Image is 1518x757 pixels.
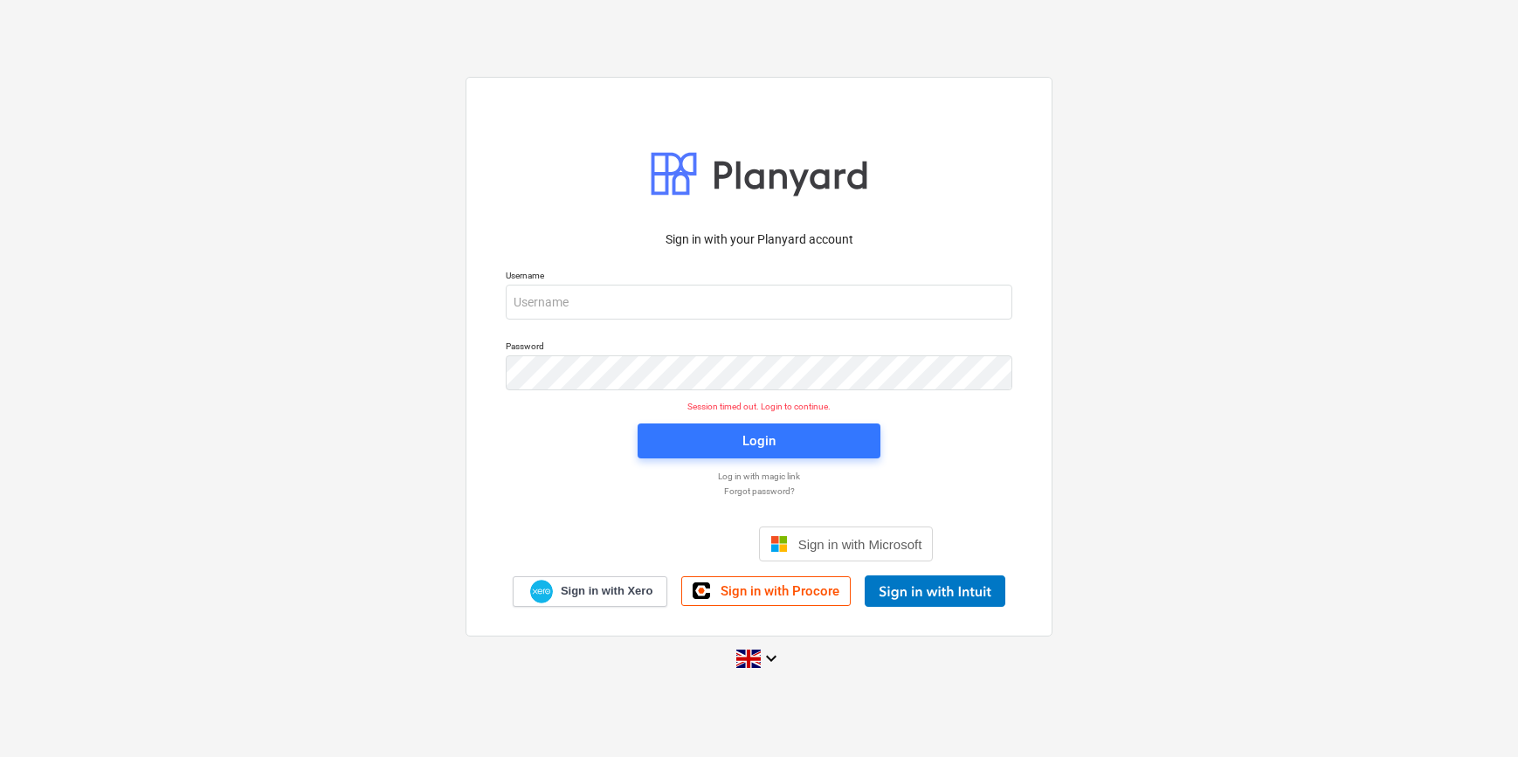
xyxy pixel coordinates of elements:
[1431,673,1518,757] iframe: Chat Widget
[721,583,839,599] span: Sign in with Procore
[506,341,1012,355] p: Password
[742,430,776,452] div: Login
[798,537,922,552] span: Sign in with Microsoft
[506,270,1012,285] p: Username
[770,535,788,553] img: Microsoft logo
[506,285,1012,320] input: Username
[495,401,1023,412] p: Session timed out. Login to continue.
[497,485,1021,497] a: Forgot password?
[506,231,1012,249] p: Sign in with your Planyard account
[530,580,553,603] img: Xero logo
[513,576,668,607] a: Sign in with Xero
[497,471,1021,482] a: Log in with magic link
[576,525,754,563] iframe: Sign in with Google Button
[681,576,851,606] a: Sign in with Procore
[638,423,880,458] button: Login
[561,583,652,599] span: Sign in with Xero
[761,648,782,669] i: keyboard_arrow_down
